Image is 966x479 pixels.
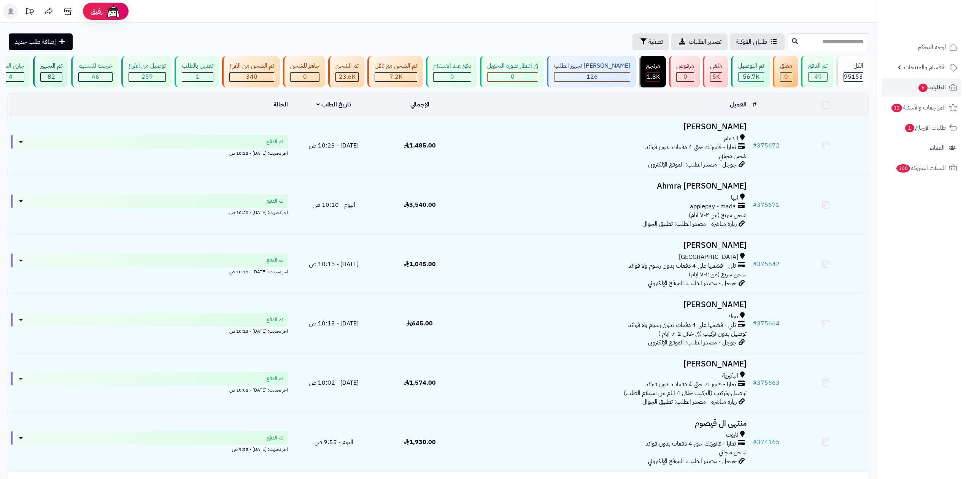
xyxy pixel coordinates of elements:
span: # [753,438,757,447]
span: 1.8K [647,72,660,81]
a: إضافة طلب جديد [9,33,73,50]
span: 340 [246,72,257,81]
span: 0 [683,72,687,81]
span: الدمام [724,134,738,143]
span: 1,574.00 [404,378,436,387]
a: تاريخ الطلب [316,100,351,109]
span: شحن مجاني [719,151,747,160]
div: 23559 [336,73,358,81]
span: توصيل بدون تركيب (في خلال 2-7 ايام ) [658,329,747,338]
a: لوحة التحكم [882,38,961,56]
span: تابي - قسّمها على 4 دفعات بدون رسوم ولا فوائد [628,321,736,330]
span: زيارة مباشرة - مصدر الطلب: تطبيق الجوال [642,397,737,406]
a: مرتجع 1.8K [637,56,667,87]
div: 1813 [647,73,660,81]
span: 259 [141,72,153,81]
a: الإجمالي [410,100,429,109]
div: معلق [780,62,792,70]
span: # [753,200,757,209]
a: العميل [730,100,747,109]
div: 0 [780,73,792,81]
span: 0 [450,72,454,81]
a: في انتظار صورة التحويل 0 [478,56,545,87]
a: مرفوض 0 [667,56,701,87]
span: 23.6K [339,72,356,81]
div: 259 [129,73,165,81]
span: 0 [784,72,788,81]
span: [DATE] - 10:15 ص [309,260,359,269]
div: 1 [182,73,213,81]
div: 126 [554,73,630,81]
div: توصيل من الفرع [129,62,166,70]
a: الكل95153 [835,56,871,87]
span: جوجل - مصدر الطلب: الموقع الإلكتروني [648,160,737,169]
img: logo-2.png [914,6,959,22]
a: #375672 [753,141,780,150]
a: الحالة [273,100,288,109]
span: 1,930.00 [404,438,436,447]
div: 0 [291,73,319,81]
span: تم الدفع [267,434,283,442]
span: 12 [891,104,902,113]
span: # [753,260,757,269]
div: 7223 [375,73,417,81]
h3: منتهى ال قيصوم [466,419,747,428]
span: 0 [303,72,307,81]
h3: [PERSON_NAME] [466,360,747,368]
a: جاهز للشحن 0 [281,56,327,87]
div: ملغي [710,62,722,70]
span: 5K [712,72,720,81]
span: تمارا - فاتورتك حتى 4 دفعات بدون فوائد [645,439,736,448]
span: تصدير الطلبات [689,37,721,46]
span: 82 [48,72,55,81]
div: اخر تحديث: [DATE] - 10:23 ص [11,149,288,157]
span: 3,540.00 [404,200,436,209]
span: اليوم - 9:55 ص [315,438,353,447]
a: #375663 [753,378,780,387]
div: 46 [79,73,112,81]
a: # [753,100,756,109]
span: ابها [731,194,738,202]
span: تم الدفع [267,257,283,264]
span: البكيرية [722,371,738,380]
div: 0 [677,73,694,81]
div: تم الشحن مع ناقل [375,62,417,70]
div: تم الشحن [335,62,359,70]
div: الكل [844,62,863,70]
span: تم الدفع [267,316,283,324]
a: المراجعات والأسئلة12 [882,98,961,117]
span: الأقسام والمنتجات [904,62,946,73]
span: [DATE] - 10:02 ص [309,378,359,387]
span: 1 [196,72,200,81]
span: [DATE] - 10:23 ص [309,141,359,150]
span: إضافة طلب جديد [15,37,56,46]
span: طلبات الإرجاع [904,122,946,133]
a: #375664 [753,319,780,328]
span: المراجعات والأسئلة [891,102,946,113]
span: توصيل وتركيب (التركيب خلال 4 ايام من استلام الطلب) [624,389,747,398]
span: زيارة مباشرة - مصدر الطلب: تطبيق الجوال [642,219,737,228]
div: تم الدفع [808,62,828,70]
span: 1,045.00 [404,260,436,269]
a: الطلبات6 [882,78,961,97]
span: 126 [586,72,598,81]
a: معلق 0 [771,56,799,87]
span: جوجل - مصدر الطلب: الموقع الإلكتروني [648,457,737,466]
span: [DATE] - 10:13 ص [309,319,359,328]
div: مرتجع [646,62,660,70]
div: 0 [488,73,538,81]
span: رفيق [91,7,103,16]
div: اخر تحديث: [DATE] - 10:20 ص [11,208,288,216]
div: اخر تحديث: [DATE] - 10:13 ص [11,327,288,335]
span: الطلبات [918,82,946,93]
a: #375642 [753,260,780,269]
span: 46 [92,72,99,81]
span: شحن سريع (من ٢-٧ ايام) [689,211,747,220]
span: تاروت [726,431,738,439]
span: تم الدفع [267,138,283,146]
span: # [753,141,757,150]
span: السلات المتروكة [896,163,946,173]
span: تبوك [728,312,738,321]
div: 49 [809,73,827,81]
a: طلباتي المُوكلة [730,33,785,50]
